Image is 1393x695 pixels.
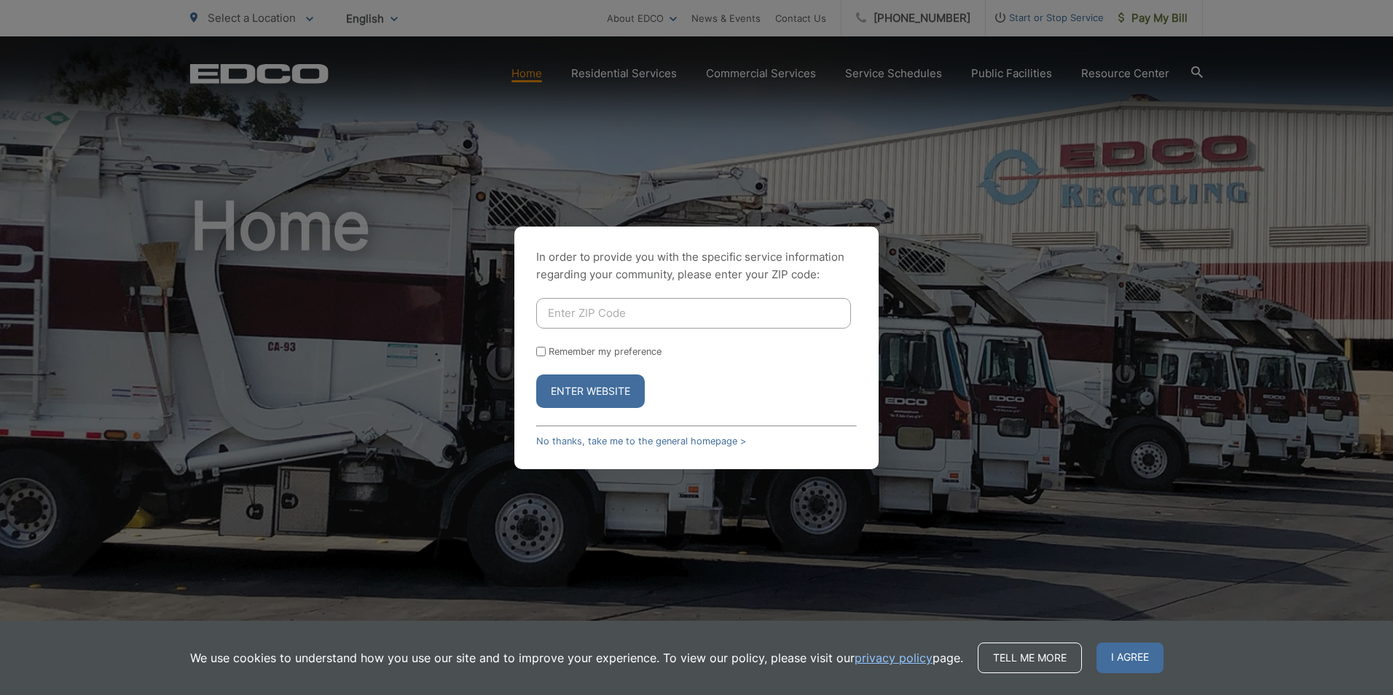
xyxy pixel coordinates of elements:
button: Enter Website [536,374,645,408]
a: No thanks, take me to the general homepage > [536,436,746,447]
span: I agree [1096,643,1164,673]
p: In order to provide you with the specific service information regarding your community, please en... [536,248,857,283]
input: Enter ZIP Code [536,298,851,329]
a: privacy policy [855,649,933,667]
p: We use cookies to understand how you use our site and to improve your experience. To view our pol... [190,649,963,667]
a: Tell me more [978,643,1082,673]
label: Remember my preference [549,346,662,357]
